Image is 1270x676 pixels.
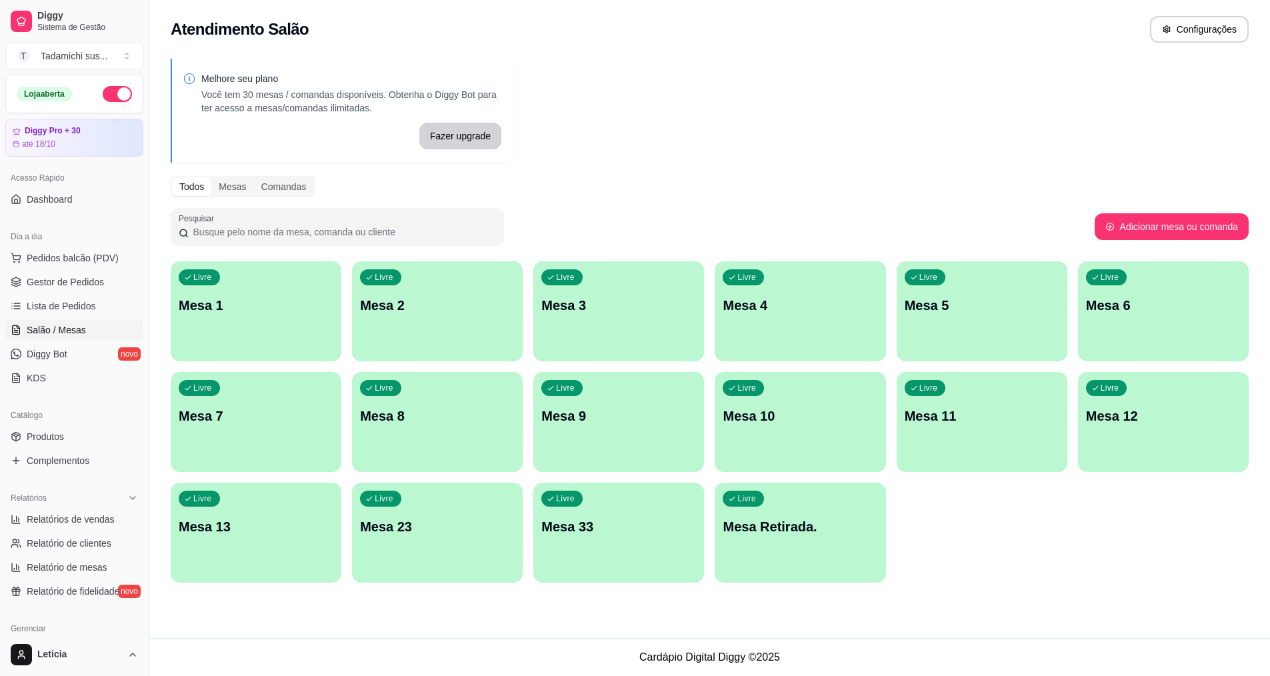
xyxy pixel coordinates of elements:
[17,49,30,63] span: T
[715,261,885,361] button: LivreMesa 4
[723,407,877,425] p: Mesa 10
[1101,383,1119,393] p: Livre
[37,22,138,33] span: Sistema de Gestão
[5,247,143,269] button: Pedidos balcão (PDV)
[5,533,143,554] a: Relatório de clientes
[27,537,111,550] span: Relatório de clientes
[171,261,341,361] button: LivreMesa 1
[5,319,143,341] a: Salão / Mesas
[27,347,67,361] span: Diggy Bot
[5,43,143,69] button: Select a team
[11,493,47,503] span: Relatórios
[171,372,341,472] button: LivreMesa 7
[27,585,119,598] span: Relatório de fidelidade
[541,407,696,425] p: Mesa 9
[897,372,1067,472] button: LivreMesa 11
[360,517,515,536] p: Mesa 23
[419,123,501,149] button: Fazer upgrade
[556,383,575,393] p: Livre
[375,383,393,393] p: Livre
[5,189,143,210] a: Dashboard
[5,450,143,471] a: Complementos
[1078,261,1249,361] button: LivreMesa 6
[27,275,104,289] span: Gestor de Pedidos
[1101,272,1119,283] p: Livre
[193,493,212,504] p: Livre
[352,372,523,472] button: LivreMesa 8
[5,367,143,389] a: KDS
[211,177,253,196] div: Mesas
[103,86,132,102] button: Alterar Status
[37,649,122,661] span: Leticia
[556,493,575,504] p: Livre
[375,272,393,283] p: Livre
[737,272,756,283] p: Livre
[27,323,86,337] span: Salão / Mesas
[1095,213,1249,240] button: Adicionar mesa ou comanda
[5,581,143,602] a: Relatório de fidelidadenovo
[27,251,119,265] span: Pedidos balcão (PDV)
[27,371,46,385] span: KDS
[533,372,704,472] button: LivreMesa 9
[541,517,696,536] p: Mesa 33
[737,383,756,393] p: Livre
[193,272,212,283] p: Livre
[179,517,333,536] p: Mesa 13
[27,430,64,443] span: Produtos
[5,226,143,247] div: Dia a dia
[5,509,143,530] a: Relatórios de vendas
[1086,296,1241,315] p: Mesa 6
[17,87,72,101] div: Loja aberta
[905,296,1059,315] p: Mesa 5
[541,296,696,315] p: Mesa 3
[919,383,938,393] p: Livre
[5,639,143,671] button: Leticia
[715,483,885,583] button: LivreMesa Retirada.
[897,261,1067,361] button: LivreMesa 5
[254,177,314,196] div: Comandas
[179,296,333,315] p: Mesa 1
[5,405,143,426] div: Catálogo
[27,513,115,526] span: Relatórios de vendas
[201,72,501,85] p: Melhore seu plano
[27,561,107,574] span: Relatório de mesas
[5,5,143,37] a: DiggySistema de Gestão
[5,426,143,447] a: Produtos
[715,372,885,472] button: LivreMesa 10
[27,454,89,467] span: Complementos
[5,295,143,317] a: Lista de Pedidos
[5,271,143,293] a: Gestor de Pedidos
[171,19,309,40] h2: Atendimento Salão
[179,213,219,224] label: Pesquisar
[149,638,1270,676] footer: Cardápio Digital Diggy © 2025
[5,343,143,365] a: Diggy Botnovo
[5,167,143,189] div: Acesso Rápido
[352,483,523,583] button: LivreMesa 23
[172,177,211,196] div: Todos
[41,49,107,63] div: Tadamichi sus ...
[533,483,704,583] button: LivreMesa 33
[723,296,877,315] p: Mesa 4
[5,618,143,639] div: Gerenciar
[25,126,81,136] article: Diggy Pro + 30
[1150,16,1249,43] button: Configurações
[179,407,333,425] p: Mesa 7
[723,517,877,536] p: Mesa Retirada.
[375,493,393,504] p: Livre
[5,119,143,157] a: Diggy Pro + 30até 18/10
[1078,372,1249,472] button: LivreMesa 12
[5,557,143,578] a: Relatório de mesas
[1086,407,1241,425] p: Mesa 12
[37,10,138,22] span: Diggy
[360,407,515,425] p: Mesa 8
[919,272,938,283] p: Livre
[27,193,73,206] span: Dashboard
[22,139,55,149] article: até 18/10
[360,296,515,315] p: Mesa 2
[171,483,341,583] button: LivreMesa 13
[27,299,96,313] span: Lista de Pedidos
[533,261,704,361] button: LivreMesa 3
[556,272,575,283] p: Livre
[352,261,523,361] button: LivreMesa 2
[201,88,501,115] p: Você tem 30 mesas / comandas disponíveis. Obtenha o Diggy Bot para ter acesso a mesas/comandas il...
